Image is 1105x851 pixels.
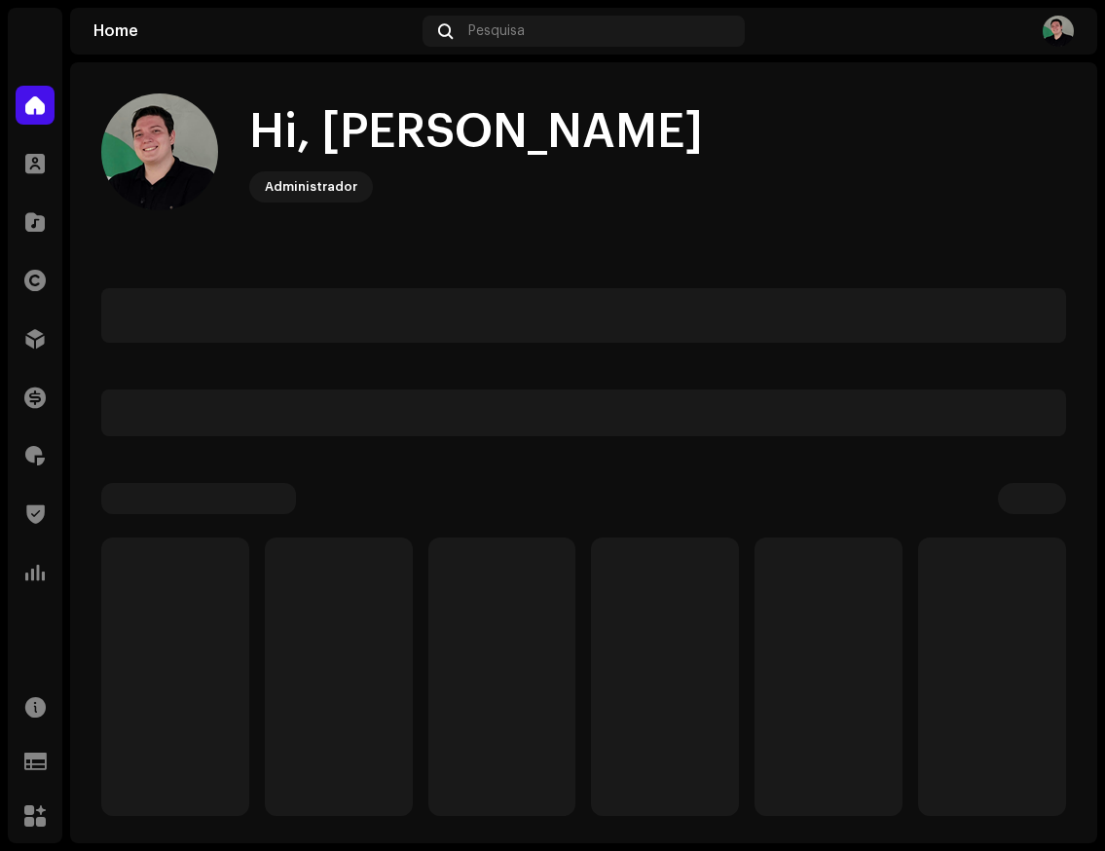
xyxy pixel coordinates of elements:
[101,93,218,210] img: 918a7c50-60df-4dc6-aa5d-e5e31497a30a
[249,101,703,164] div: Hi, [PERSON_NAME]
[1043,16,1074,47] img: 918a7c50-60df-4dc6-aa5d-e5e31497a30a
[93,23,415,39] div: Home
[468,23,525,39] span: Pesquisa
[265,175,357,199] div: Administrador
